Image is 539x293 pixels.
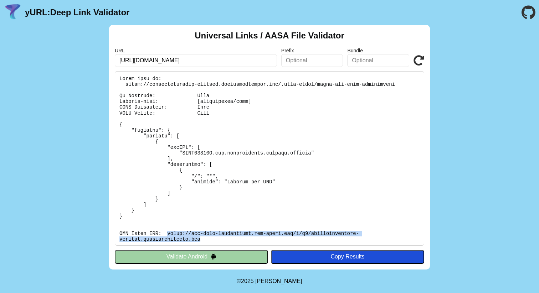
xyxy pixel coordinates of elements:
[241,278,254,284] span: 2025
[4,3,22,22] img: yURL Logo
[115,250,268,263] button: Validate Android
[195,31,344,41] h2: Universal Links / AASA File Validator
[271,250,424,263] button: Copy Results
[281,48,343,53] label: Prefix
[255,278,302,284] a: Michael Ibragimchayev's Personal Site
[210,253,216,260] img: droidIcon.svg
[115,48,277,53] label: URL
[347,54,409,67] input: Optional
[274,253,421,260] div: Copy Results
[237,270,302,293] footer: ©
[115,71,424,246] pre: Lorem ipsu do: sitam://consecteturadip-elitsed.doeiusmodtempor.inc/.utla-etdol/magna-ali-enim-adm...
[347,48,409,53] label: Bundle
[25,7,129,17] a: yURL:Deep Link Validator
[281,54,343,67] input: Optional
[115,54,277,67] input: Required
